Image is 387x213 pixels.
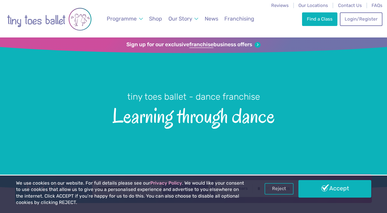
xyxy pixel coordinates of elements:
a: News [202,12,221,26]
a: Accept [298,180,371,198]
a: Login/Register [340,12,382,26]
span: Shop [149,15,162,22]
a: Our Story [166,12,201,26]
a: Reviews [271,3,289,8]
span: News [205,15,218,22]
p: We use cookies on our website. For full details please see our . We would like your consent to us... [16,180,247,206]
a: Reject [265,183,294,195]
a: Franchising [222,12,257,26]
span: Learning through dance [11,103,376,127]
a: Programme [104,12,146,26]
strong: franchise [189,41,213,48]
a: FAQs [372,3,382,8]
img: tiny toes ballet [7,4,92,34]
small: tiny toes ballet - dance franchise [127,92,260,102]
span: Our Story [168,15,192,22]
a: Our Locations [298,3,328,8]
a: Shop [146,12,165,26]
span: Programme [107,15,137,22]
a: Sign up for our exclusivefranchisebusiness offers [126,41,260,48]
span: Franchising [224,15,254,22]
a: Find a Class [302,12,337,26]
a: Privacy Policy [150,180,182,186]
a: Contact Us [338,3,362,8]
